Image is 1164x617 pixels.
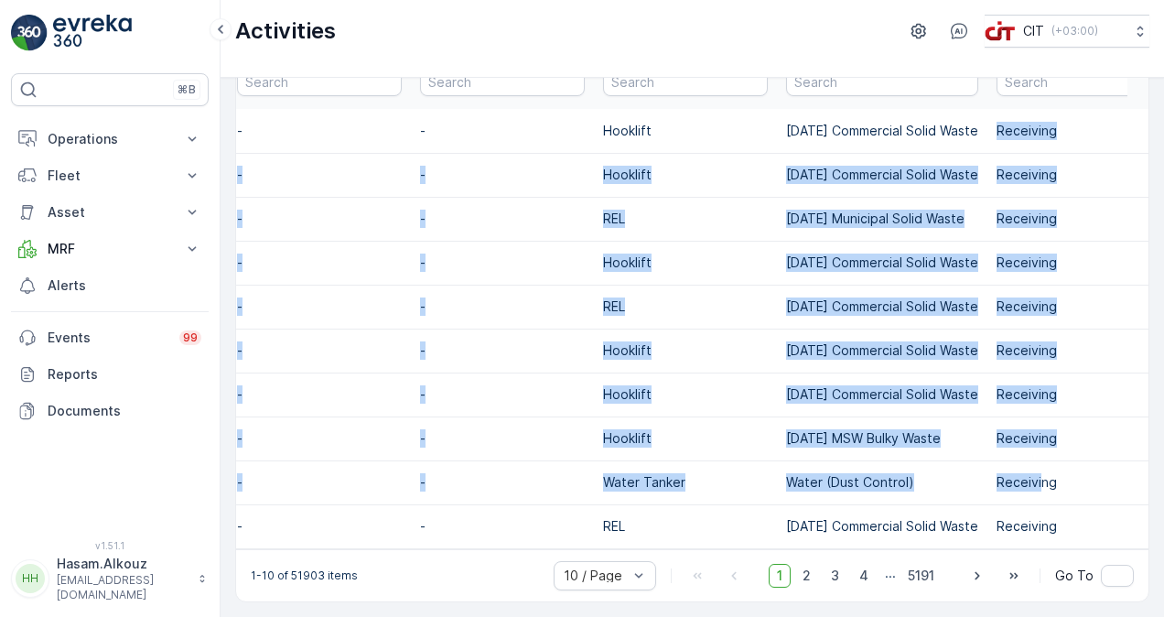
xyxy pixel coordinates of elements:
[420,166,585,184] p: -
[786,517,978,536] p: [DATE] Commercial Solid Waste
[420,67,585,96] input: Search
[603,122,768,140] p: Hooklift
[823,564,847,588] span: 3
[1055,567,1094,585] span: Go To
[237,166,402,184] p: -
[420,122,585,140] p: -
[11,194,209,231] button: Asset
[48,329,168,347] p: Events
[420,298,585,316] p: -
[786,166,978,184] p: [DATE] Commercial Solid Waste
[53,15,132,51] img: logo_light-DOdMpM7g.png
[11,540,209,551] span: v 1.51.1
[48,365,201,384] p: Reports
[57,555,189,573] p: Hasam.Alkouz
[603,166,768,184] p: Hooklift
[603,385,768,404] p: Hooklift
[603,517,768,536] p: REL
[237,122,402,140] p: -
[603,254,768,272] p: Hooklift
[885,564,896,588] p: ...
[48,240,172,258] p: MRF
[237,67,402,96] input: Search
[603,67,768,96] input: Search
[237,473,402,492] p: -
[420,341,585,360] p: -
[178,82,196,97] p: ⌘B
[997,67,1161,96] input: Search
[603,429,768,448] p: Hooklift
[786,429,978,448] p: [DATE] MSW Bulky Waste
[235,16,336,46] p: Activities
[48,130,172,148] p: Operations
[786,210,978,228] p: [DATE] Municipal Solid Waste
[237,210,402,228] p: -
[603,473,768,492] p: Water Tanker
[11,15,48,51] img: logo
[997,341,1161,360] p: Receiving
[1023,22,1044,40] p: CIT
[997,166,1161,184] p: Receiving
[11,393,209,429] a: Documents
[997,210,1161,228] p: Receiving
[237,298,402,316] p: -
[420,473,585,492] p: -
[1051,24,1098,38] p: ( +03:00 )
[603,341,768,360] p: Hooklift
[182,330,199,346] p: 99
[603,298,768,316] p: REL
[420,254,585,272] p: -
[237,517,402,536] p: -
[11,157,209,194] button: Fleet
[420,385,585,404] p: -
[11,356,209,393] a: Reports
[997,298,1161,316] p: Receiving
[997,429,1161,448] p: Receiving
[997,385,1161,404] p: Receiving
[11,231,209,267] button: MRF
[11,555,209,602] button: HHHasam.Alkouz[EMAIL_ADDRESS][DOMAIN_NAME]
[48,276,201,295] p: Alerts
[900,564,943,588] span: 5191
[786,254,978,272] p: [DATE] Commercial Solid Waste
[48,203,172,222] p: Asset
[11,121,209,157] button: Operations
[786,385,978,404] p: [DATE] Commercial Solid Waste
[57,573,189,602] p: [EMAIL_ADDRESS][DOMAIN_NAME]
[997,473,1161,492] p: Receiving
[769,564,791,588] span: 1
[237,385,402,404] p: -
[11,319,209,356] a: Events99
[420,517,585,536] p: -
[11,267,209,304] a: Alerts
[985,21,1016,41] img: cit-logo_pOk6rL0.png
[997,122,1161,140] p: Receiving
[997,254,1161,272] p: Receiving
[786,67,978,96] input: Search
[420,210,585,228] p: -
[237,429,402,448] p: -
[16,564,45,593] div: HH
[851,564,877,588] span: 4
[48,402,201,420] p: Documents
[48,167,172,185] p: Fleet
[237,254,402,272] p: -
[786,473,978,492] p: Water (Dust Control)
[997,517,1161,536] p: Receiving
[237,341,402,360] p: -
[786,298,978,316] p: [DATE] Commercial Solid Waste
[985,15,1149,48] button: CIT(+03:00)
[786,341,978,360] p: [DATE] Commercial Solid Waste
[786,122,978,140] p: [DATE] Commercial Solid Waste
[794,564,819,588] span: 2
[251,568,358,583] p: 1-10 of 51903 items
[420,429,585,448] p: -
[603,210,768,228] p: REL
